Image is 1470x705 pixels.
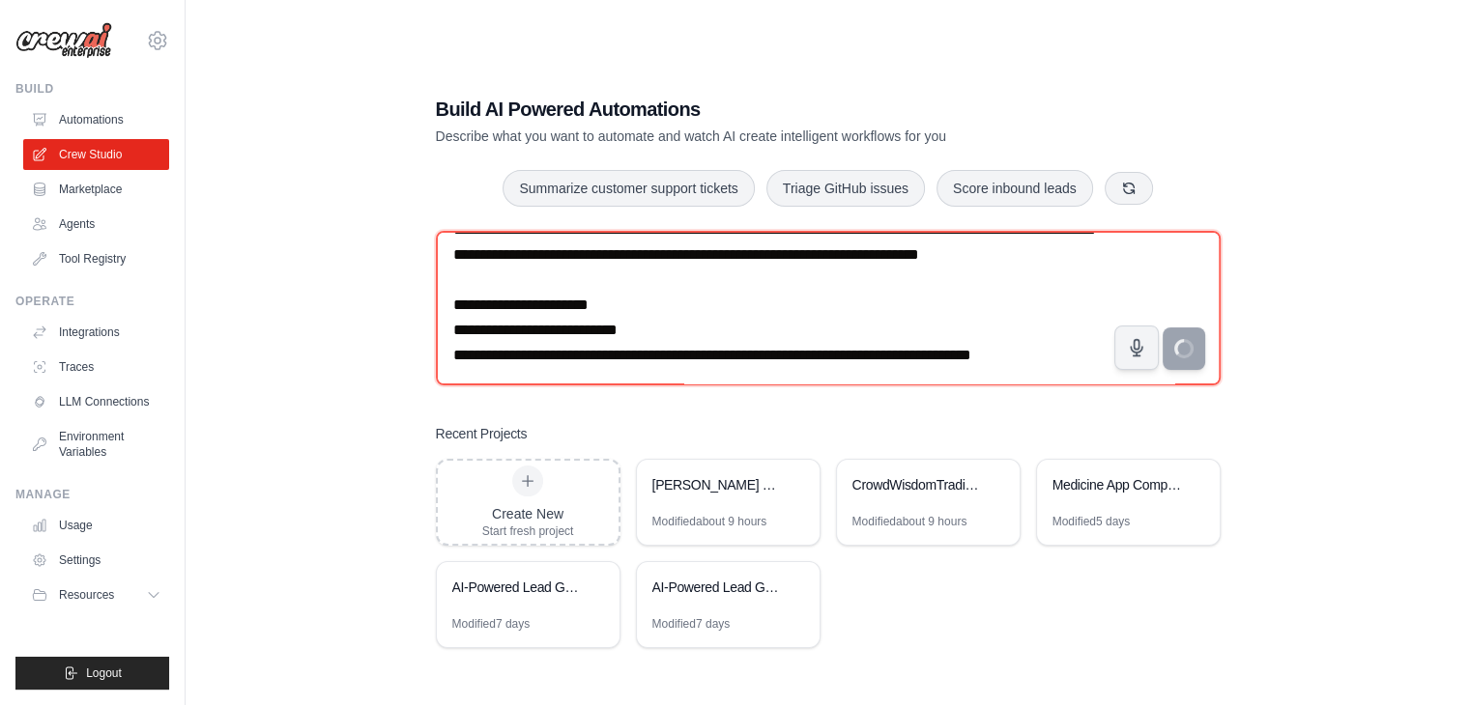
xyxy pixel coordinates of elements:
[852,514,967,529] div: Modified about 9 hours
[452,616,531,632] div: Modified 7 days
[1114,325,1159,370] button: Click to speak your automation idea
[23,545,169,576] a: Settings
[852,475,985,494] div: CrowdWisdomTrading Enhanced Insider Analysis System
[15,294,169,309] div: Operate
[1105,172,1153,205] button: Get new suggestions
[482,504,574,523] div: Create New
[652,514,767,529] div: Modified about 9 hours
[59,587,114,603] span: Resources
[503,170,754,207] button: Summarize customer support tickets
[23,243,169,274] a: Tool Registry
[1052,514,1131,529] div: Modified 5 days
[436,127,1085,146] p: Describe what you want to automate and watch AI create intelligent workflows for you
[23,317,169,348] a: Integrations
[23,421,169,467] a: Environment Variables
[1373,612,1470,705] iframe: Chat Widget
[15,22,112,59] img: Logo
[86,665,122,681] span: Logout
[452,578,585,597] div: AI-Powered Lead Generation & Engagement System
[652,578,785,597] div: AI-Powered Lead Generation & Engagement System
[23,579,169,610] button: Resources
[482,523,574,539] div: Start fresh project
[23,139,169,170] a: Crew Studio
[436,96,1085,123] h1: Build AI Powered Automations
[15,487,169,502] div: Manage
[23,174,169,205] a: Marketplace
[23,209,169,240] a: Agents
[23,104,169,135] a: Automations
[652,475,785,494] div: [PERSON_NAME] Sentiment Analysis
[937,170,1093,207] button: Score inbound leads
[15,657,169,690] button: Logout
[23,510,169,541] a: Usage
[23,386,169,417] a: LLM Connections
[652,616,731,632] div: Modified 7 days
[436,424,528,443] h3: Recent Projects
[23,352,169,382] a: Traces
[15,81,169,97] div: Build
[1052,475,1185,494] div: Medicine App Competitive Analysis
[766,170,925,207] button: Triage GitHub issues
